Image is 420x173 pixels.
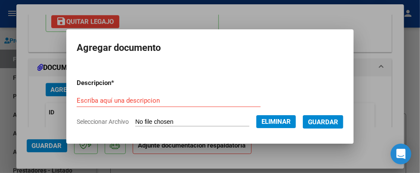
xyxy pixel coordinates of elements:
[77,40,343,56] h2: Agregar documento
[303,115,343,129] button: Guardar
[256,115,296,128] button: Eliminar
[391,144,411,164] div: Open Intercom Messenger
[261,118,291,126] span: Eliminar
[308,118,338,126] span: Guardar
[77,78,157,88] p: Descripcion
[77,118,129,125] span: Seleccionar Archivo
